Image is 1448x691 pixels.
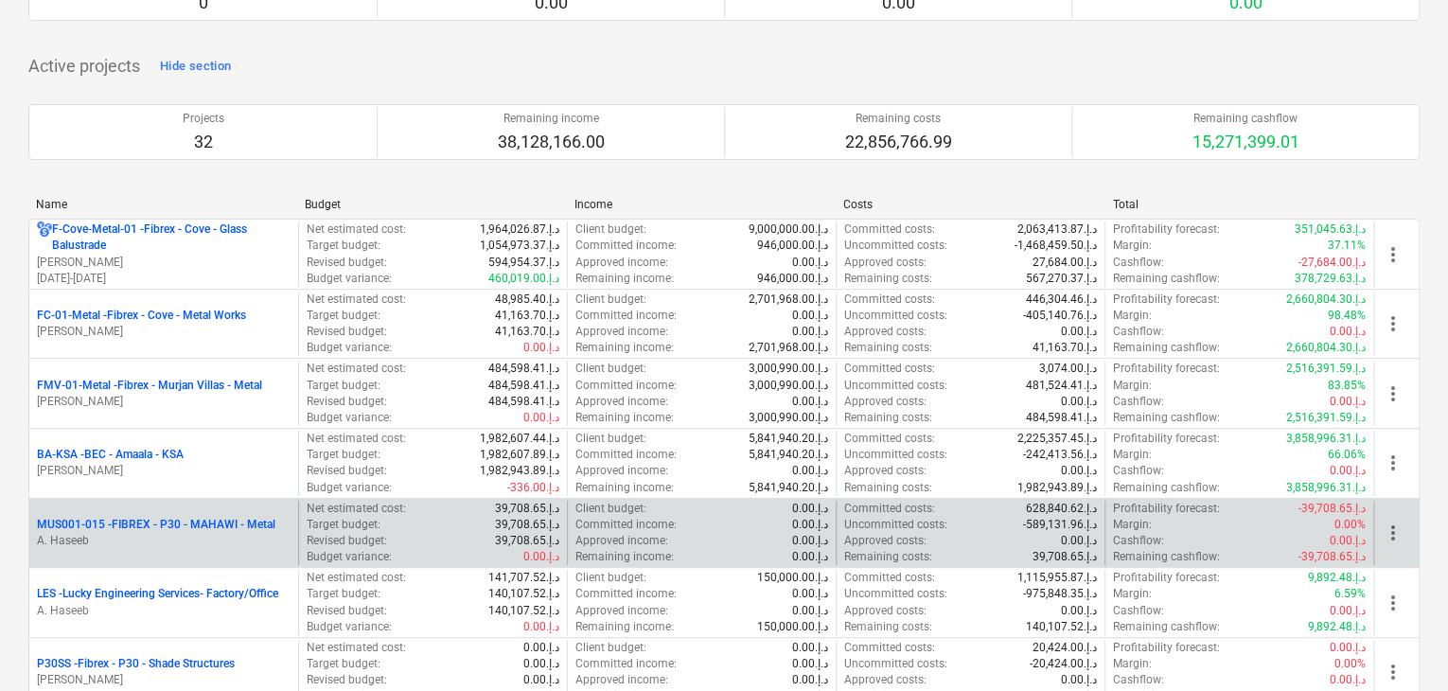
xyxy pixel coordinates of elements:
[792,586,828,602] p: 0.00د.إ.‏
[1298,501,1366,517] p: -39,708.65د.إ.‏
[575,271,674,287] p: Remaining income :
[575,308,677,324] p: Committed income :
[844,549,932,565] p: Remaining costs :
[1023,517,1097,533] p: -589,131.96د.إ.‏
[1061,324,1097,340] p: 0.00د.إ.‏
[155,51,236,81] button: Hide section
[1023,586,1097,602] p: -975,848.35د.إ.‏
[844,517,947,533] p: Uncommitted costs :
[37,308,291,340] div: FC-01-Metal -Fibrex - Cove - Metal Works[PERSON_NAME]
[1113,308,1152,324] p: Margin :
[37,308,246,324] p: FC-01-Metal - Fibrex - Cove - Metal Works
[37,672,291,688] p: [PERSON_NAME]
[749,361,828,377] p: 3,000,990.00د.إ.‏
[844,480,932,496] p: Remaining costs :
[792,640,828,656] p: 0.00د.إ.‏
[37,221,52,254] div: Project has multi currencies enabled
[844,501,935,517] p: Committed costs :
[844,586,947,602] p: Uncommitted costs :
[495,308,559,324] p: 41,163.70د.إ.‏
[37,324,291,340] p: [PERSON_NAME]
[792,394,828,410] p: 0.00د.إ.‏
[1334,656,1366,672] p: 0.00%
[1026,619,1097,635] p: 140,107.52د.إ.‏
[1113,198,1367,211] div: Total
[575,340,674,356] p: Remaining income :
[792,533,828,549] p: 0.00د.إ.‏
[1039,361,1097,377] p: 3,074.00د.إ.‏
[37,255,291,271] p: [PERSON_NAME]
[1286,340,1366,356] p: 2,660,804.30د.إ.‏
[575,656,677,672] p: Committed income :
[749,410,828,426] p: 3,000,990.00د.إ.‏
[1113,394,1164,410] p: Cashflow :
[307,271,392,287] p: Budget variance :
[792,672,828,688] p: 0.00د.إ.‏
[307,570,406,586] p: Net estimated cost :
[1286,480,1366,496] p: 3,858,996.31د.إ.‏
[575,394,668,410] p: Approved income :
[1033,255,1097,271] p: 27,684.00د.إ.‏
[488,378,559,394] p: 484,598.41د.إ.‏
[844,447,947,463] p: Uncommitted costs :
[844,340,932,356] p: Remaining costs :
[1033,640,1097,656] p: 20,424.00د.إ.‏
[1113,361,1220,377] p: Profitability forecast :
[1113,603,1164,619] p: Cashflow :
[523,672,559,688] p: 0.00د.إ.‏
[844,640,935,656] p: Committed costs :
[1017,431,1097,447] p: 2,225,357.45د.إ.‏
[1286,431,1366,447] p: 3,858,996.31د.إ.‏
[523,640,559,656] p: 0.00د.إ.‏
[575,324,668,340] p: Approved income :
[1113,238,1152,254] p: Margin :
[307,672,387,688] p: Revised budget :
[480,238,559,254] p: 1,054,973.37د.إ.‏
[1023,447,1097,463] p: -242,413.56د.إ.‏
[792,517,828,533] p: 0.00د.إ.‏
[37,517,275,533] p: MUS001-015 - FIBREX - P30 - MAHAWI - Metal
[575,238,677,254] p: Committed income :
[1033,549,1097,565] p: 39,708.65د.إ.‏
[575,361,646,377] p: Client budget :
[1298,255,1366,271] p: -27,684.00د.إ.‏
[792,324,828,340] p: 0.00د.إ.‏
[757,619,828,635] p: 150,000.00د.إ.‏
[488,271,559,287] p: 460,019.00د.إ.‏
[844,221,935,238] p: Committed costs :
[757,238,828,254] p: 946,000.00د.إ.‏
[844,324,927,340] p: Approved costs :
[1330,533,1366,549] p: 0.00د.إ.‏
[37,586,291,618] div: LES -Lucky Engineering Services- Factory/OfficeA. Haseeb
[160,56,231,78] div: Hide section
[575,480,674,496] p: Remaining income :
[1382,382,1404,405] span: more_vert
[1286,410,1366,426] p: 2,516,391.59د.إ.‏
[37,603,291,619] p: A. Haseeb
[1113,410,1220,426] p: Remaining cashflow :
[37,517,291,549] div: MUS001-015 -FIBREX - P30 - MAHAWI - MetalA. Haseeb
[307,640,406,656] p: Net estimated cost :
[1030,656,1097,672] p: -20,424.00د.إ.‏
[575,549,674,565] p: Remaining income :
[488,603,559,619] p: 140,107.52د.إ.‏
[37,533,291,549] p: A. Haseeb
[1026,501,1097,517] p: 628,840.62د.إ.‏
[307,324,387,340] p: Revised budget :
[749,480,828,496] p: 5,841,940.20د.إ.‏
[1026,271,1097,287] p: 567,270.37د.إ.‏
[307,238,380,254] p: Target budget :
[792,501,828,517] p: 0.00د.إ.‏
[844,570,935,586] p: Committed costs :
[844,672,927,688] p: Approved costs :
[757,570,828,586] p: 150,000.00د.إ.‏
[1298,549,1366,565] p: -39,708.65د.إ.‏
[575,410,674,426] p: Remaining income :
[1286,292,1366,308] p: 2,660,804.30د.إ.‏
[792,308,828,324] p: 0.00د.إ.‏
[844,255,927,271] p: Approved costs :
[307,480,392,496] p: Budget variance :
[1113,271,1220,287] p: Remaining cashflow :
[1113,570,1220,586] p: Profitability forecast :
[749,221,828,238] p: 9,000,000.00د.إ.‏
